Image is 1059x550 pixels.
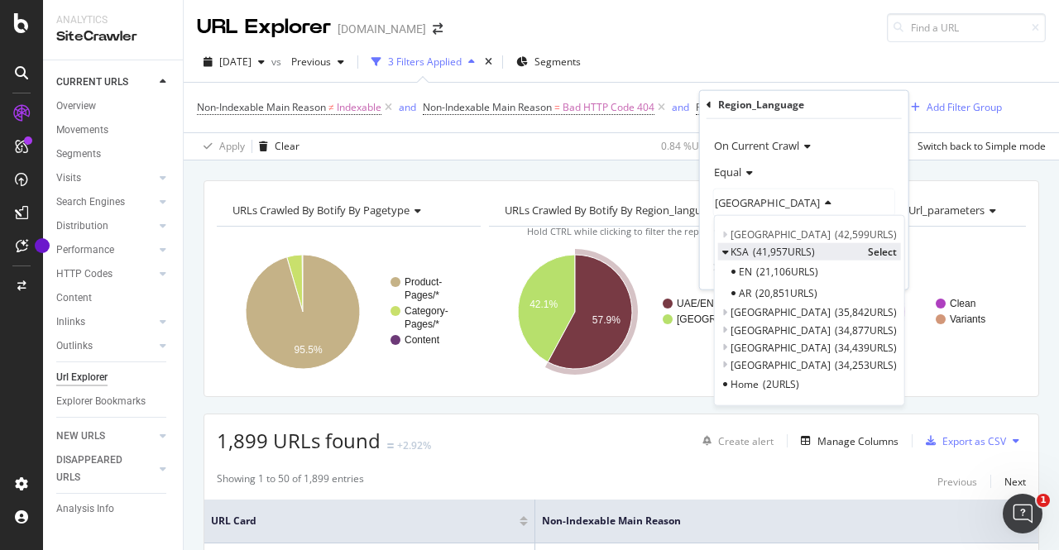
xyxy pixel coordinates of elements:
[56,500,114,518] div: Analysis Info
[661,139,775,153] div: 0.84 % URLs ( 2K on 224K )
[219,55,252,69] span: 2025 Aug. 22nd
[835,358,897,372] span: 34,253 URLS
[56,74,155,91] a: CURRENT URLS
[56,194,155,211] a: Search Engines
[835,323,897,337] span: 34,877 URLS
[937,471,977,491] button: Previous
[56,393,146,410] div: Explorer Bookmarks
[56,146,101,163] div: Segments
[56,146,171,163] a: Segments
[753,245,815,259] span: 41,957 URLS
[56,369,171,386] a: Url Explorer
[482,54,496,70] div: times
[56,98,96,115] div: Overview
[755,286,817,300] span: 20,851 URLS
[927,100,1002,114] div: Add Filter Group
[433,23,443,35] div: arrow-right-arrow-left
[56,13,170,27] div: Analytics
[563,96,654,119] span: Bad HTTP Code 404
[677,298,714,309] text: UAE/EN
[217,240,477,384] div: A chart.
[56,265,113,283] div: HTTP Codes
[229,197,466,223] h4: URLs Crawled By Botify By pagetype
[328,100,334,114] span: ≠
[56,242,114,259] div: Performance
[405,318,439,330] text: Pages/*
[718,98,804,112] div: Region_Language
[817,434,898,448] div: Manage Columns
[217,427,381,454] span: 1,899 URLs found
[672,100,689,114] div: and
[911,133,1046,160] button: Switch back to Simple mode
[489,240,749,384] svg: A chart.
[950,298,975,309] text: Clean
[918,139,1046,153] div: Switch back to Simple mode
[56,313,85,331] div: Inlinks
[937,475,977,489] div: Previous
[56,428,105,445] div: NEW URLS
[677,313,886,325] text: [GEOGRAPHIC_DATA]/[GEOGRAPHIC_DATA]
[56,500,171,518] a: Analysis Info
[35,238,50,253] div: Tooltip anchor
[399,99,416,115] button: and
[56,122,108,139] div: Movements
[285,49,351,75] button: Previous
[405,276,442,288] text: Product-
[56,194,125,211] div: Search Engines
[731,377,759,391] span: Home
[731,323,831,337] span: [GEOGRAPHIC_DATA]
[405,334,440,346] text: Content
[715,195,820,210] span: [GEOGRAPHIC_DATA]
[731,358,831,372] span: [GEOGRAPHIC_DATA]
[731,340,831,354] span: [GEOGRAPHIC_DATA]
[56,393,171,410] a: Explorer Bookmarks
[56,265,155,283] a: HTTP Codes
[718,434,774,448] div: Create alert
[56,242,155,259] a: Performance
[56,289,92,307] div: Content
[714,165,741,179] span: Equal
[399,100,416,114] div: and
[337,96,381,119] span: Indexable
[197,100,326,114] span: Non-Indexable Main Reason
[387,443,394,448] img: Equal
[56,74,128,91] div: CURRENT URLS
[534,55,581,69] span: Segments
[739,286,751,300] span: AR
[554,100,560,114] span: =
[505,203,719,218] span: URLs Crawled By Botify By region_language
[56,98,171,115] a: Overview
[778,203,985,218] span: URLs Crawled By Botify By url_parameters
[365,49,482,75] button: 3 Filters Applied
[388,55,462,69] div: 3 Filters Applied
[714,138,799,153] span: On Current Crawl
[197,49,271,75] button: [DATE]
[510,49,587,75] button: Segments
[756,265,818,279] span: 21,106 URLS
[405,289,439,301] text: Pages/*
[271,55,285,69] span: vs
[1003,494,1042,533] iframe: Intercom live chat
[1004,475,1026,489] div: Next
[219,139,245,153] div: Apply
[338,21,426,37] div: [DOMAIN_NAME]
[56,369,108,386] div: Url Explorer
[739,265,752,279] span: EN
[56,27,170,46] div: SiteCrawler
[56,218,108,235] div: Distribution
[56,122,171,139] a: Movements
[1004,471,1026,491] button: Next
[405,305,448,317] text: Category-
[707,260,759,276] button: Cancel
[423,100,552,114] span: Non-Indexable Main Reason
[56,428,155,445] a: NEW URLS
[527,225,715,237] span: Hold CTRL while clicking to filter the report.
[275,139,299,153] div: Clear
[56,313,155,331] a: Inlinks
[731,245,749,259] span: KSA
[672,99,689,115] button: and
[295,344,323,356] text: 95.5%
[501,197,744,223] h4: URLs Crawled By Botify By region_language
[56,337,93,355] div: Outlinks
